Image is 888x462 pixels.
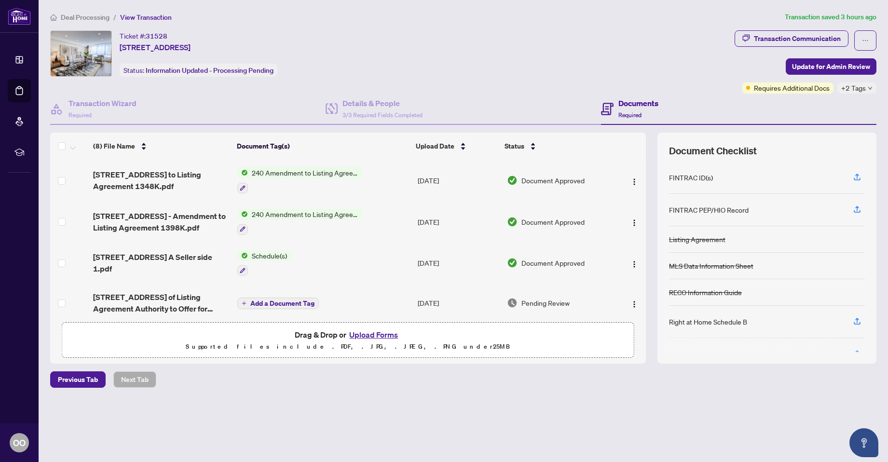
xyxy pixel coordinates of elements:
[68,341,628,353] p: Supported files include .PDF, .JPG, .JPEG, .PNG under 25 MB
[507,175,518,186] img: Document Status
[237,298,319,309] button: Add a Document Tag
[862,37,869,44] span: ellipsis
[120,41,191,53] span: [STREET_ADDRESS]
[248,209,362,219] span: 240 Amendment to Listing Agreement - Authority to Offer for Sale Price Change/Extension/Amendment(s)
[62,323,634,358] span: Drag & Drop orUpload FormsSupported files include .PDF, .JPG, .JPEG, .PNG under25MB
[849,428,878,457] button: Open asap
[669,260,753,271] div: MLS Data Information Sheet
[754,31,841,46] div: Transaction Communication
[342,111,423,119] span: 3/3 Required Fields Completed
[507,217,518,227] img: Document Status
[58,372,98,387] span: Previous Tab
[237,209,362,235] button: Status Icon240 Amendment to Listing Agreement - Authority to Offer for Sale Price Change/Extensio...
[669,287,742,298] div: RECO Information Guide
[618,111,642,119] span: Required
[250,300,314,307] span: Add a Document Tag
[414,243,503,284] td: [DATE]
[521,175,585,186] span: Document Approved
[627,214,642,230] button: Logo
[237,297,319,309] button: Add a Document Tag
[295,328,401,341] span: Drag & Drop or
[237,250,291,276] button: Status IconSchedule(s)
[113,12,116,23] li: /
[630,178,638,186] img: Logo
[669,172,713,183] div: FINTRAC ID(s)
[414,201,503,243] td: [DATE]
[8,7,31,25] img: logo
[735,30,848,47] button: Transaction Communication
[13,436,26,449] span: OO
[51,31,111,76] img: IMG-C12064432_1.jpg
[521,258,585,268] span: Document Approved
[242,301,246,306] span: plus
[414,160,503,201] td: [DATE]
[113,371,156,388] button: Next Tab
[505,141,524,151] span: Status
[630,260,638,268] img: Logo
[618,97,658,109] h4: Documents
[627,255,642,271] button: Logo
[630,219,638,227] img: Logo
[237,250,248,261] img: Status Icon
[521,217,585,227] span: Document Approved
[68,97,137,109] h4: Transaction Wizard
[507,298,518,308] img: Document Status
[146,66,273,75] span: Information Updated - Processing Pending
[93,169,230,192] span: [STREET_ADDRESS] to Listing Agreement 1348K.pdf
[237,209,248,219] img: Status Icon
[754,82,830,93] span: Requires Additional Docs
[237,167,362,193] button: Status Icon240 Amendment to Listing Agreement - Authority to Offer for Sale Price Change/Extensio...
[521,298,570,308] span: Pending Review
[93,251,230,274] span: [STREET_ADDRESS] A Seller side 1.pdf
[93,291,230,314] span: [STREET_ADDRESS] of Listing Agreement Authority to Offer for Sale.pdf
[248,250,291,261] span: Schedule(s)
[669,204,749,215] div: FINTRAC PEP/HIO Record
[416,141,454,151] span: Upload Date
[501,133,612,160] th: Status
[61,13,109,22] span: Deal Processing
[120,13,172,22] span: View Transaction
[786,58,876,75] button: Update for Admin Review
[120,30,167,41] div: Ticket #:
[68,111,92,119] span: Required
[412,133,501,160] th: Upload Date
[342,97,423,109] h4: Details & People
[669,144,757,158] span: Document Checklist
[630,300,638,308] img: Logo
[50,14,57,21] span: home
[868,86,873,91] span: down
[93,210,230,233] span: [STREET_ADDRESS] - Amendment to Listing Agreement 1398K.pdf
[627,173,642,188] button: Logo
[233,133,412,160] th: Document Tag(s)
[507,258,518,268] img: Document Status
[93,141,135,151] span: (8) File Name
[89,133,232,160] th: (8) File Name
[346,328,401,341] button: Upload Forms
[120,64,277,77] div: Status:
[669,316,747,327] div: Right at Home Schedule B
[627,295,642,311] button: Logo
[237,167,248,178] img: Status Icon
[414,284,503,322] td: [DATE]
[248,167,362,178] span: 240 Amendment to Listing Agreement - Authority to Offer for Sale Price Change/Extension/Amendment(s)
[841,82,866,94] span: +2 Tags
[669,234,725,245] div: Listing Agreement
[785,12,876,23] article: Transaction saved 3 hours ago
[146,32,167,41] span: 31528
[792,59,870,74] span: Update for Admin Review
[50,371,106,388] button: Previous Tab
